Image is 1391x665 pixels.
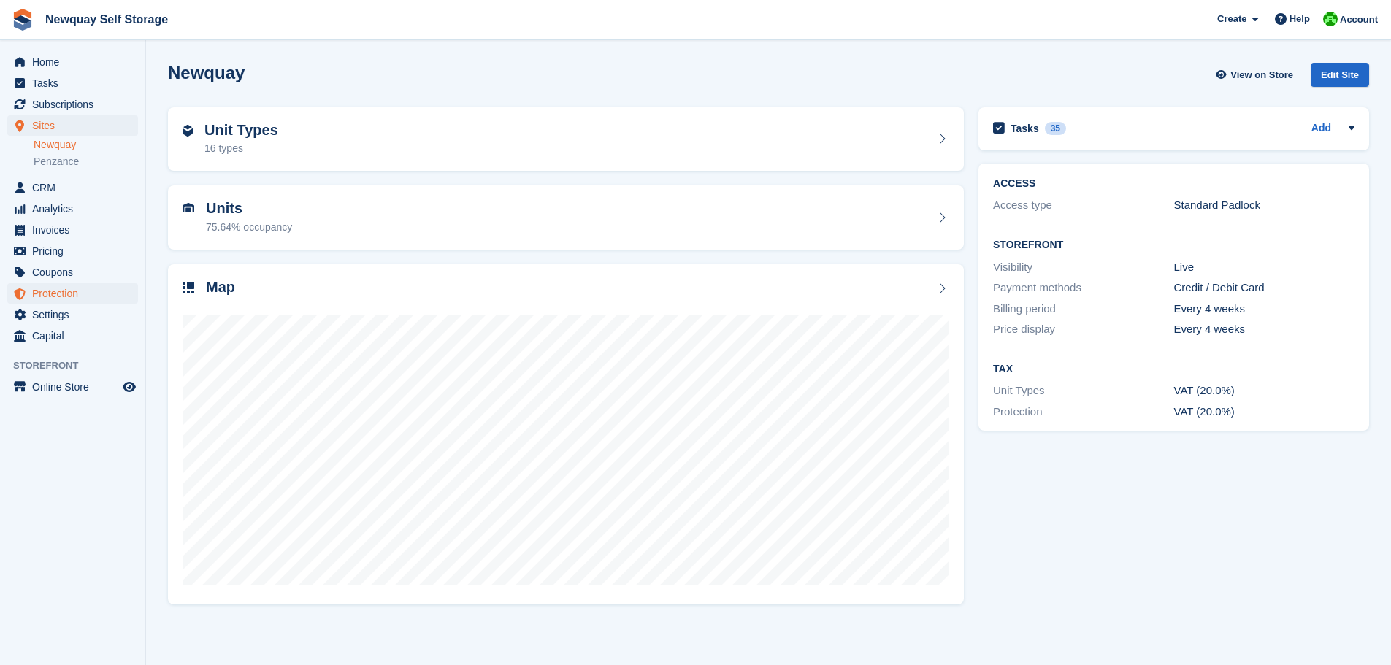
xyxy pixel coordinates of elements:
[7,283,138,304] a: menu
[32,177,120,198] span: CRM
[1174,404,1354,420] div: VAT (20.0%)
[168,63,245,82] h2: Newquay
[1340,12,1378,27] span: Account
[7,220,138,240] a: menu
[206,279,235,296] h2: Map
[1323,12,1338,26] img: Baylor
[34,138,138,152] a: Newquay
[993,280,1173,296] div: Payment methods
[1174,280,1354,296] div: Credit / Debit Card
[993,301,1173,318] div: Billing period
[32,262,120,282] span: Coupons
[7,52,138,72] a: menu
[993,178,1354,190] h2: ACCESS
[7,73,138,93] a: menu
[1174,301,1354,318] div: Every 4 weeks
[993,259,1173,276] div: Visibility
[183,125,193,137] img: unit-type-icn-2b2737a686de81e16bb02015468b77c625bbabd49415b5ef34ead5e3b44a266d.svg
[1230,68,1293,82] span: View on Store
[7,177,138,198] a: menu
[7,241,138,261] a: menu
[7,262,138,282] a: menu
[168,107,964,172] a: Unit Types 16 types
[1174,197,1354,214] div: Standard Padlock
[32,304,120,325] span: Settings
[183,282,194,293] img: map-icn-33ee37083ee616e46c38cad1a60f524a97daa1e2b2c8c0bc3eb3415660979fc1.svg
[993,197,1173,214] div: Access type
[34,155,138,169] a: Penzance
[168,264,964,605] a: Map
[32,377,120,397] span: Online Store
[206,200,292,217] h2: Units
[1311,63,1369,93] a: Edit Site
[7,304,138,325] a: menu
[1290,12,1310,26] span: Help
[32,283,120,304] span: Protection
[993,321,1173,338] div: Price display
[204,122,278,139] h2: Unit Types
[120,378,138,396] a: Preview store
[1174,383,1354,399] div: VAT (20.0%)
[32,52,120,72] span: Home
[168,185,964,250] a: Units 75.64% occupancy
[32,220,120,240] span: Invoices
[993,404,1173,420] div: Protection
[32,73,120,93] span: Tasks
[13,358,145,373] span: Storefront
[1217,12,1246,26] span: Create
[7,94,138,115] a: menu
[204,141,278,156] div: 16 types
[39,7,174,31] a: Newquay Self Storage
[32,115,120,136] span: Sites
[7,115,138,136] a: menu
[1045,122,1066,135] div: 35
[1311,63,1369,87] div: Edit Site
[1311,120,1331,137] a: Add
[993,239,1354,251] h2: Storefront
[1011,122,1039,135] h2: Tasks
[993,364,1354,375] h2: Tax
[1214,63,1299,87] a: View on Store
[7,326,138,346] a: menu
[993,383,1173,399] div: Unit Types
[206,220,292,235] div: 75.64% occupancy
[1174,259,1354,276] div: Live
[32,199,120,219] span: Analytics
[32,326,120,346] span: Capital
[7,377,138,397] a: menu
[1174,321,1354,338] div: Every 4 weeks
[7,199,138,219] a: menu
[183,203,194,213] img: unit-icn-7be61d7bf1b0ce9d3e12c5938cc71ed9869f7b940bace4675aadf7bd6d80202e.svg
[32,241,120,261] span: Pricing
[12,9,34,31] img: stora-icon-8386f47178a22dfd0bd8f6a31ec36ba5ce8667c1dd55bd0f319d3a0aa187defe.svg
[32,94,120,115] span: Subscriptions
